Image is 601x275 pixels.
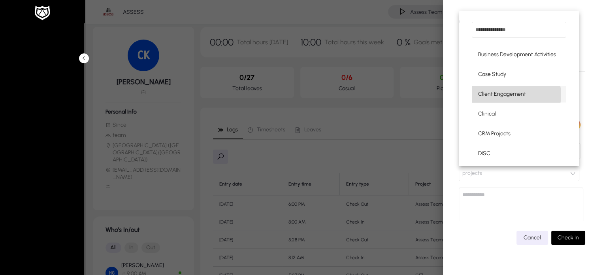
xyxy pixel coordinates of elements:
[478,129,511,138] span: CRM Projects
[472,106,566,122] mat-option: Clinical
[472,22,566,38] input: dropdown search
[478,149,490,158] span: DISC
[478,50,556,59] span: Business Development Activities
[478,89,526,99] span: Client Engagement
[472,165,566,182] mat-option: EBI
[472,66,566,83] mat-option: Case Study
[472,145,566,162] mat-option: DISC
[478,109,496,119] span: Clinical
[472,46,566,63] mat-option: Business Development Activities
[472,125,566,142] mat-option: CRM Projects
[472,86,566,102] mat-option: Client Engagement
[478,70,506,79] span: Case Study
